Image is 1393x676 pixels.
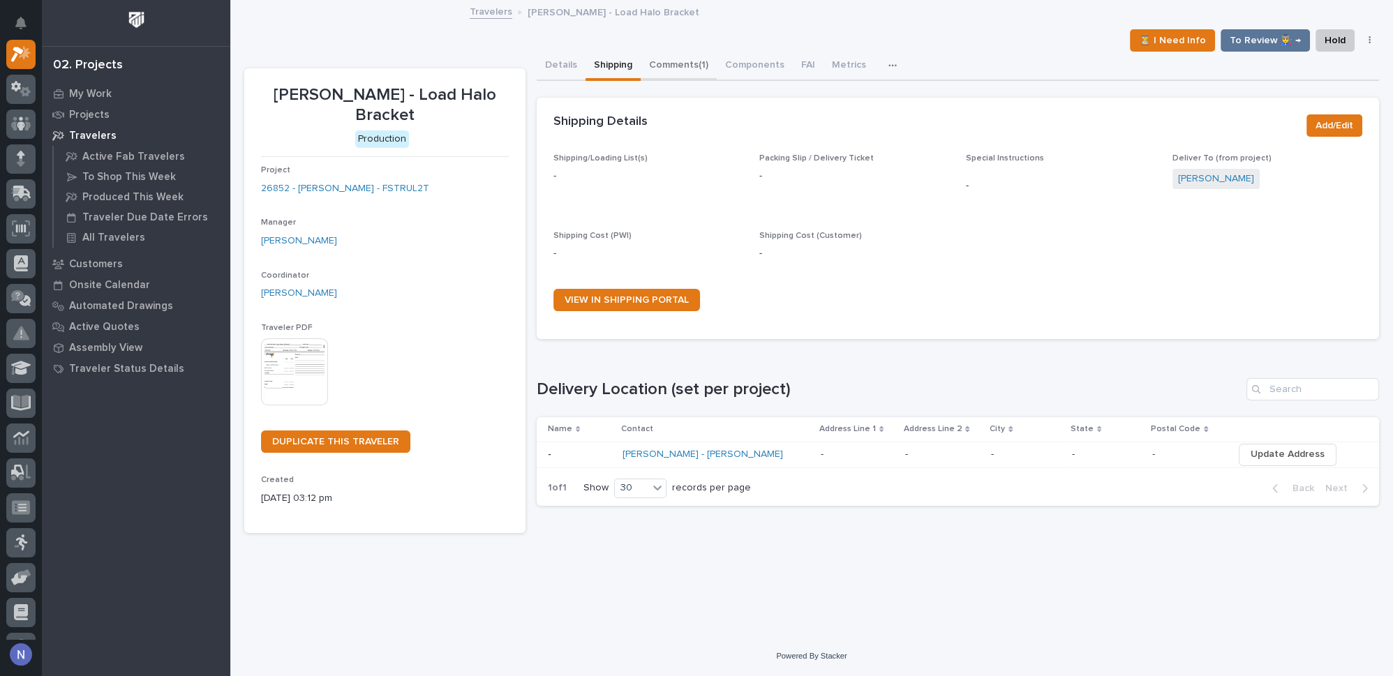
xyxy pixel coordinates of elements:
[717,52,793,81] button: Components
[69,130,117,142] p: Travelers
[990,421,1005,437] p: City
[583,482,609,494] p: Show
[69,258,123,271] p: Customers
[261,218,296,227] span: Manager
[586,52,641,81] button: Shipping
[615,481,648,495] div: 30
[82,151,185,163] p: Active Fab Travelers
[261,324,313,332] span: Traveler PDF
[1151,421,1200,437] p: Postal Code
[54,207,230,227] a: Traveler Due Date Errors
[641,52,717,81] button: Comments (1)
[759,232,862,240] span: Shipping Cost (Customer)
[1316,29,1355,52] button: Hold
[623,449,783,460] a: [PERSON_NAME] - [PERSON_NAME]
[553,232,632,240] span: Shipping Cost (PWI)
[69,342,142,354] p: Assembly View
[565,295,689,305] span: VIEW IN SHIPPING PORTAL
[42,337,230,358] a: Assembly View
[1284,482,1314,495] span: Back
[42,104,230,125] a: Projects
[537,52,586,81] button: Details
[824,52,874,81] button: Metrics
[621,421,653,437] p: Contact
[1246,378,1379,400] input: Search
[966,154,1044,163] span: Special Instructions
[69,88,112,100] p: My Work
[548,446,554,460] p: -
[54,167,230,186] a: To Shop This Week
[1306,114,1362,137] button: Add/Edit
[17,17,36,39] div: Notifications
[261,476,294,484] span: Created
[991,446,997,460] p: -
[261,286,337,301] a: [PERSON_NAME]
[82,171,176,183] p: To Shop This Week
[261,491,509,506] p: [DATE] 03:12 pm
[42,125,230,146] a: Travelers
[42,253,230,274] a: Customers
[1072,446,1078,460] p: -
[672,482,751,494] p: records per page
[1139,32,1206,49] span: ⏳ I Need Info
[261,234,337,248] a: [PERSON_NAME]
[1130,29,1215,52] button: ⏳ I Need Info
[42,274,230,295] a: Onsite Calendar
[553,246,743,261] p: -
[759,169,949,183] p: -
[1251,446,1325,463] span: Update Address
[42,83,230,104] a: My Work
[261,85,509,126] p: [PERSON_NAME] - Load Halo Bracket
[759,154,874,163] span: Packing Slip / Delivery Ticket
[6,640,36,669] button: users-avatar
[1071,421,1094,437] p: State
[261,271,309,280] span: Coordinator
[537,380,1242,400] h1: Delivery Location (set per project)
[69,321,140,333] p: Active Quotes
[1261,482,1320,495] button: Back
[69,109,110,121] p: Projects
[42,316,230,337] a: Active Quotes
[821,446,826,460] p: -
[69,279,150,292] p: Onsite Calendar
[355,130,409,148] div: Production
[759,246,949,261] p: -
[54,187,230,206] a: Produced This Week
[966,179,1156,193] p: -
[537,471,578,505] p: 1 of 1
[1239,444,1336,466] button: Update Address
[1230,32,1301,49] span: To Review 👨‍🏭 →
[53,58,123,73] div: 02. Projects
[82,211,208,224] p: Traveler Due Date Errors
[261,166,290,174] span: Project
[54,227,230,247] a: All Travelers
[553,289,700,311] a: VIEW IN SHIPPING PORTAL
[548,421,572,437] p: Name
[69,300,173,313] p: Automated Drawings
[42,358,230,379] a: Traveler Status Details
[553,114,648,130] h2: Shipping Details
[470,3,512,19] a: Travelers
[1172,154,1272,163] span: Deliver To (from project)
[903,421,962,437] p: Address Line 2
[904,446,910,460] p: -
[82,232,145,244] p: All Travelers
[1320,482,1379,495] button: Next
[82,191,184,204] p: Produced This Week
[1178,172,1254,186] a: [PERSON_NAME]
[261,181,429,196] a: 26852 - [PERSON_NAME] - FSTRUL2T
[528,3,699,19] p: [PERSON_NAME] - Load Halo Bracket
[6,8,36,38] button: Notifications
[42,295,230,316] a: Automated Drawings
[553,169,743,183] p: -
[819,421,876,437] p: Address Line 1
[124,7,149,33] img: Workspace Logo
[272,437,399,446] span: DUPLICATE THIS TRAVELER
[261,430,410,453] a: DUPLICATE THIS TRAVELER
[1325,32,1346,49] span: Hold
[537,442,1380,467] tr: -- [PERSON_NAME] - [PERSON_NAME] -- -- -- -- -- Update Address
[793,52,824,81] button: FAI
[553,154,648,163] span: Shipping/Loading List(s)
[69,363,184,375] p: Traveler Status Details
